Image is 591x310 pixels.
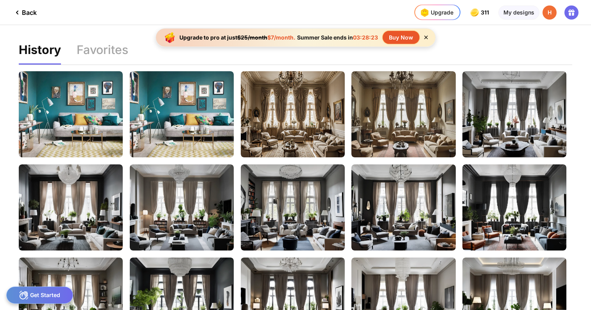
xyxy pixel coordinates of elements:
img: 8933856893393.webp [130,71,234,157]
div: Upgrade to pro at just [179,34,295,41]
img: 3918633918757.webp [462,71,566,157]
div: History [19,44,61,65]
div: Get Started [6,287,73,304]
div: Buy Now [383,31,419,44]
img: 02563830256503.webp [351,164,455,251]
img: 98242199824288.webp [19,71,123,157]
div: Back [13,8,37,17]
div: Favorites [77,44,128,65]
div: My designs [498,5,539,20]
img: 920036892005.webp [130,164,234,251]
span: $25/month [237,34,267,41]
img: upgrade-banner-new-year-icon.gif [162,30,178,45]
img: 63967286396773.webp [241,71,345,157]
div: Upgrade [418,6,453,19]
img: 3102933103068.webp [19,164,123,251]
div: Summer Sale ends in [295,34,380,41]
div: H [543,5,557,20]
img: 10153101544.webp [351,71,455,157]
img: 37703633770454.webp [241,164,345,251]
span: 311 [481,9,491,16]
img: 27038032703938.webp [462,164,566,251]
span: $7/month. [267,34,295,41]
img: upgrade-nav-btn-icon.gif [418,6,431,19]
span: 03:28:23 [353,34,378,41]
